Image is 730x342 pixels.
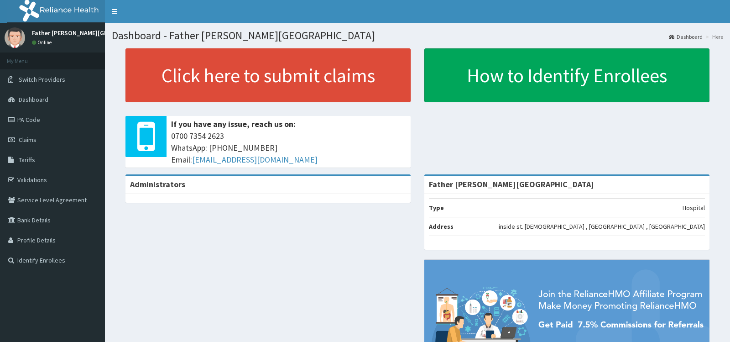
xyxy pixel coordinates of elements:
a: Online [32,39,54,46]
span: Dashboard [19,95,48,104]
span: Switch Providers [19,75,65,84]
span: 0700 7354 2623 WhatsApp: [PHONE_NUMBER] Email: [171,130,406,165]
span: Tariffs [19,156,35,164]
li: Here [704,33,723,41]
a: [EMAIL_ADDRESS][DOMAIN_NAME] [192,154,318,165]
p: Hospital [683,203,705,212]
a: Click here to submit claims [125,48,411,102]
b: Type [429,204,444,212]
strong: Father [PERSON_NAME][GEOGRAPHIC_DATA] [429,179,594,189]
b: If you have any issue, reach us on: [171,119,296,129]
p: inside st. [DEMOGRAPHIC_DATA] , [GEOGRAPHIC_DATA] , [GEOGRAPHIC_DATA] [499,222,705,231]
h1: Dashboard - Father [PERSON_NAME][GEOGRAPHIC_DATA] [112,30,723,42]
b: Administrators [130,179,185,189]
span: Claims [19,136,36,144]
p: Father [PERSON_NAME][GEOGRAPHIC_DATA] [32,30,156,36]
a: How to Identify Enrollees [424,48,709,102]
b: Address [429,222,454,231]
a: Dashboard [669,33,703,41]
img: User Image [5,27,25,48]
